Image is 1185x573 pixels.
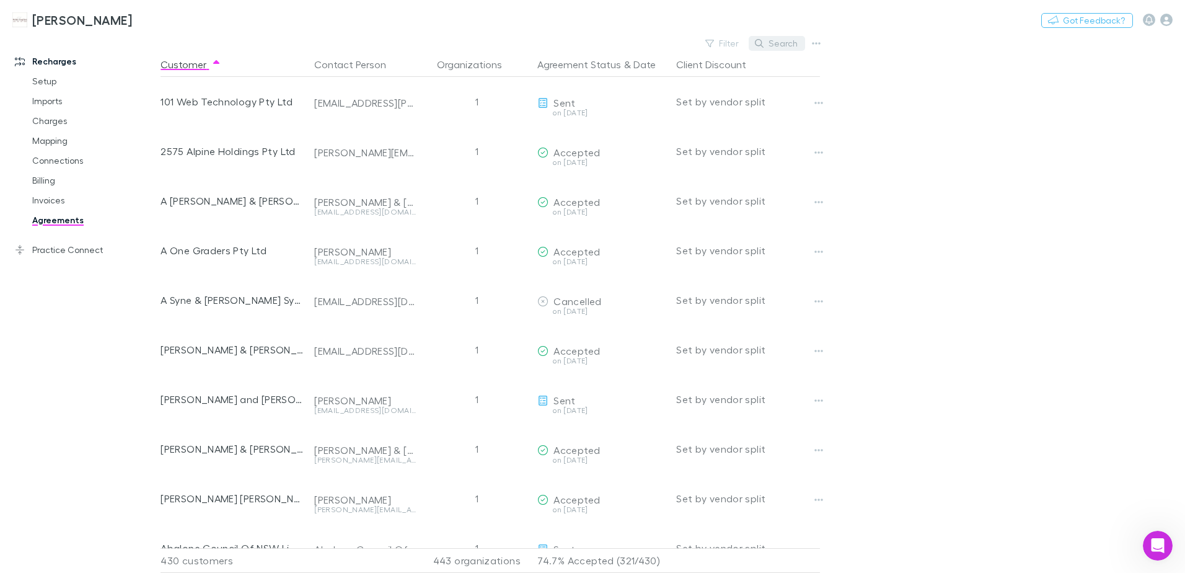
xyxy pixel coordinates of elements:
span: Accepted [553,246,600,257]
button: Contact Person [314,52,401,77]
div: Set by vendor split [676,226,820,275]
div: Set by vendor split [676,375,820,424]
button: Filter [699,36,746,51]
div: [PERSON_NAME][EMAIL_ADDRESS][DOMAIN_NAME] [314,456,416,464]
p: 74.7% Accepted (321/430) [537,549,666,572]
div: [PERSON_NAME] [314,494,416,506]
div: 1 [421,275,532,325]
span: Sent [553,394,575,406]
span: Accepted [553,146,600,158]
img: Hales Douglass's Logo [12,12,27,27]
button: Agreement Status [537,52,621,77]
div: Set by vendor split [676,474,820,523]
div: on [DATE] [537,159,666,166]
div: [PERSON_NAME] [314,394,416,407]
a: Invoices [20,190,167,210]
button: Date [633,52,656,77]
div: 1 [421,424,532,474]
div: [PERSON_NAME] [314,246,416,258]
button: Got Feedback? [1041,13,1133,28]
span: Accepted [553,444,600,456]
div: [EMAIL_ADDRESS][DOMAIN_NAME] [314,295,416,308]
a: Mapping [20,131,167,151]
div: Set by vendor split [676,325,820,375]
button: Search [749,36,805,51]
div: Set by vendor split [676,523,820,573]
div: 1 [421,474,532,523]
div: [PERSON_NAME] & [PERSON_NAME] & [PERSON_NAME] & [PERSON_NAME] [161,424,304,474]
div: [PERSON_NAME][EMAIL_ADDRESS][DOMAIN_NAME] [314,146,416,159]
div: [EMAIL_ADDRESS][DOMAIN_NAME] [314,258,416,265]
div: Set by vendor split [676,424,820,474]
div: on [DATE] [537,357,666,365]
div: on [DATE] [537,208,666,216]
span: Sent [553,97,575,109]
div: Set by vendor split [676,176,820,226]
span: Accepted [553,196,600,208]
a: Recharges [2,51,167,71]
div: 1 [421,226,532,275]
div: Abalone Council Of NSW Limited [314,543,416,556]
a: Billing [20,171,167,190]
div: [PERSON_NAME] & [PERSON_NAME] [161,325,304,375]
div: [EMAIL_ADDRESS][DOMAIN_NAME] [314,345,416,357]
div: on [DATE] [537,258,666,265]
div: 443 organizations [421,548,532,573]
a: Agreements [20,210,167,230]
div: 2575 Alpine Holdings Pty Ltd [161,127,304,176]
div: 430 customers [161,548,309,573]
div: 1 [421,176,532,226]
div: [PERSON_NAME] & [PERSON_NAME] [314,196,416,208]
div: A One Graders Pty Ltd [161,226,304,275]
div: 1 [421,325,532,375]
a: Practice Connect [2,240,167,260]
div: 101 Web Technology Pty Ltd [161,77,304,127]
a: Setup [20,71,167,91]
button: Organizations [437,52,517,77]
div: on [DATE] [537,506,666,513]
div: 1 [421,375,532,424]
div: 1 [421,127,532,176]
div: Abalone Council Of NSW Limited [161,523,304,573]
div: [EMAIL_ADDRESS][PERSON_NAME][DOMAIN_NAME] [314,97,416,109]
span: Accepted [553,494,600,505]
div: 1 [421,77,532,127]
div: Set by vendor split [676,275,820,325]
button: Customer [161,52,221,77]
button: Client Discount [676,52,761,77]
div: [PERSON_NAME] and [PERSON_NAME] [161,375,304,424]
a: [PERSON_NAME] [5,5,139,35]
h3: [PERSON_NAME] [32,12,132,27]
div: & [537,52,666,77]
div: [EMAIL_ADDRESS][DOMAIN_NAME] [314,407,416,414]
iframe: Intercom live chat [1143,531,1173,561]
div: [PERSON_NAME] [PERSON_NAME] [161,474,304,523]
span: Accepted [553,345,600,357]
div: on [DATE] [537,109,666,117]
div: [PERSON_NAME][EMAIL_ADDRESS][DOMAIN_NAME] [314,506,416,513]
div: A Syne & [PERSON_NAME] Syne & [PERSON_NAME] [PERSON_NAME] & R Syne [161,275,304,325]
div: Set by vendor split [676,77,820,127]
div: [PERSON_NAME] & [PERSON_NAME] & [PERSON_NAME] & [PERSON_NAME] [314,444,416,456]
div: [EMAIL_ADDRESS][DOMAIN_NAME] [314,208,416,216]
div: on [DATE] [537,456,666,464]
a: Connections [20,151,167,171]
div: Set by vendor split [676,127,820,176]
span: Cancelled [553,295,601,307]
div: on [DATE] [537,308,666,315]
div: 1 [421,523,532,573]
div: on [DATE] [537,407,666,414]
span: Sent [553,543,575,555]
a: Charges [20,111,167,131]
div: A [PERSON_NAME] & [PERSON_NAME] [161,176,304,226]
a: Imports [20,91,167,111]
